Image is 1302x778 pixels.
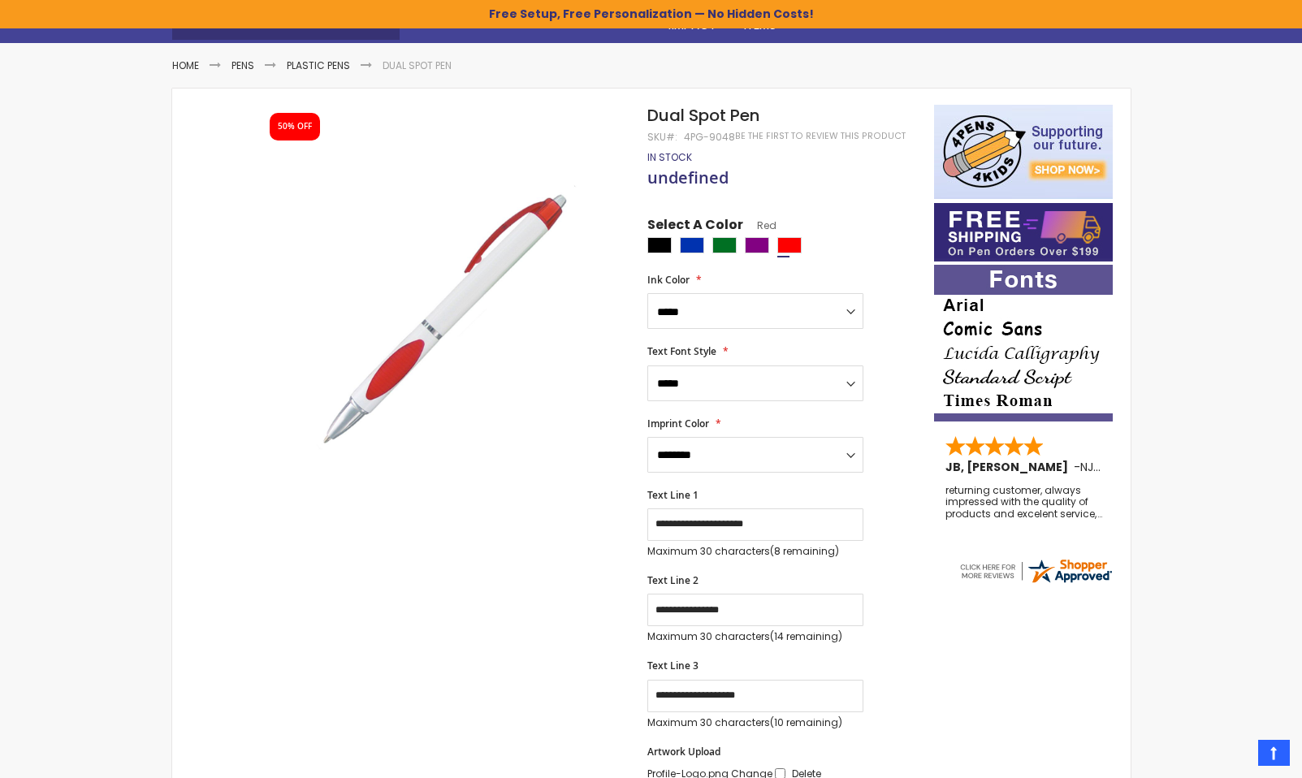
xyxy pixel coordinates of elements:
p: Maximum 30 characters [647,630,863,643]
span: Select A Color [647,216,743,238]
div: Purple [745,237,769,253]
span: Red [743,218,776,232]
div: returning customer, always impressed with the quality of products and excelent service, will retu... [945,485,1103,520]
a: 4pens.com certificate URL [958,575,1114,589]
p: Maximum 30 characters [647,545,863,558]
span: JB, [PERSON_NAME] [945,459,1074,475]
span: Text Line 3 [647,659,699,672]
span: Imprint Color [647,417,709,430]
div: 50% OFF [278,121,312,132]
span: In stock [647,150,692,164]
img: 4pens.com widget logo [958,556,1114,586]
span: (8 remaining) [770,544,839,558]
div: 4PG-9048 [684,131,735,144]
div: Black [647,237,672,253]
span: Text Font Style [647,344,716,358]
a: Top [1258,740,1290,766]
li: Dual Spot Pen [383,59,452,72]
div: Red [777,237,802,253]
img: Free shipping on orders over $199 [934,203,1113,261]
div: Availability [647,151,692,164]
a: Be the first to review this product [735,130,906,142]
span: (10 remaining) [770,715,842,729]
a: Plastic Pens [287,58,350,72]
a: Pens [231,58,254,72]
img: sassy_pen_side_red_1.jpg [254,128,625,499]
p: Maximum 30 characters [647,716,863,729]
span: Artwork Upload [647,745,720,759]
span: (14 remaining) [770,629,842,643]
span: NJ [1080,459,1101,475]
span: Dual Spot Pen [647,104,759,127]
div: Green [712,237,737,253]
a: Home [172,58,199,72]
img: 4pens 4 kids [934,105,1113,199]
span: undefined [647,166,729,188]
span: Ink Color [647,273,690,287]
span: Text Line 2 [647,573,699,587]
img: font-personalization-examples [934,265,1113,421]
div: Blue [680,237,704,253]
span: - , [1074,459,1215,475]
strong: SKU [647,130,677,144]
span: Text Line 1 [647,488,699,502]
